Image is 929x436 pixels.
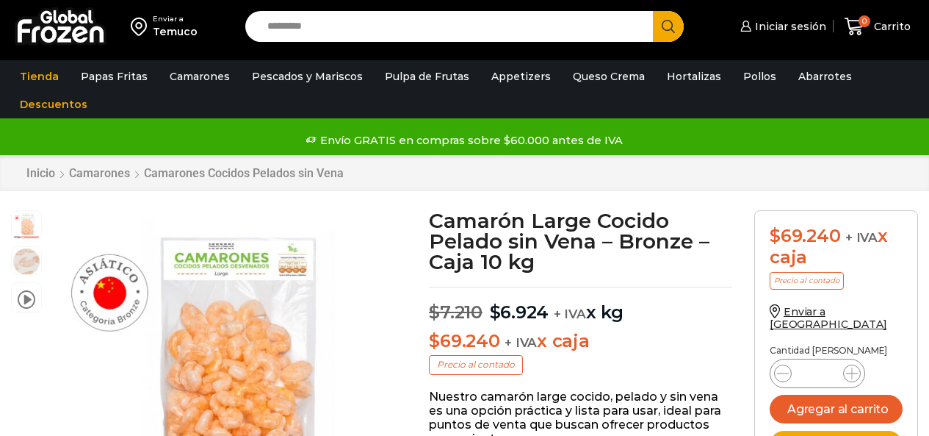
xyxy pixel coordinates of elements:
a: Abarrotes [791,62,859,90]
bdi: 6.924 [490,301,549,323]
img: address-field-icon.svg [131,14,153,39]
input: Product quantity [803,363,831,384]
bdi: 7.210 [429,301,482,323]
span: 0 [858,15,870,27]
a: Pescados y Mariscos [245,62,370,90]
a: Descuentos [12,90,95,118]
span: camaron large [12,247,41,276]
span: $ [490,301,501,323]
bdi: 69.240 [429,330,499,351]
a: Papas Fritas [73,62,155,90]
bdi: 69.240 [770,225,840,246]
p: x kg [429,287,732,324]
a: Queso Crema [565,62,652,90]
span: + IVA [554,307,586,321]
button: Search button [653,11,684,42]
a: Inicio [26,166,56,180]
a: Enviar a [GEOGRAPHIC_DATA] [770,305,887,331]
p: Cantidad [PERSON_NAME] [770,346,903,356]
span: $ [429,301,440,323]
div: Temuco [153,24,198,39]
a: Camarones [68,166,131,180]
a: Iniciar sesión [737,12,826,41]
span: $ [429,330,440,351]
p: Precio al contado [770,272,844,290]
a: Pulpa de Frutas [377,62,477,90]
p: x caja [429,331,732,352]
span: Iniciar sesión [751,19,826,34]
div: Enviar a [153,14,198,24]
nav: Breadcrumb [26,166,344,180]
a: Pollos [736,62,784,90]
a: Tienda [12,62,66,90]
span: $ [770,225,781,246]
a: Hortalizas [659,62,729,90]
button: Agregar al carrito [770,395,903,424]
span: large [12,211,41,240]
span: + IVA [845,230,878,245]
a: Camarones Cocidos Pelados sin Vena [143,166,344,180]
h1: Camarón Large Cocido Pelado sin Vena – Bronze – Caja 10 kg [429,210,732,272]
p: Precio al contado [429,355,523,374]
a: Camarones [162,62,237,90]
span: + IVA [505,335,537,350]
div: x caja [770,226,903,268]
a: Appetizers [484,62,558,90]
span: Carrito [870,19,911,34]
a: 0 Carrito [841,10,914,44]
